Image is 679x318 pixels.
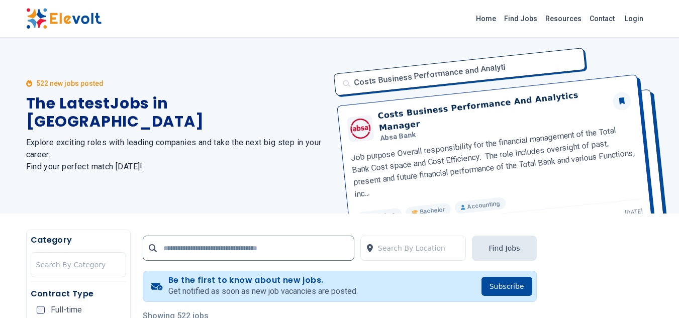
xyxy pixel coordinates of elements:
[26,8,102,29] img: Elevolt
[26,137,328,173] h2: Explore exciting roles with leading companies and take the next big step in your career. Find you...
[586,11,619,27] a: Contact
[541,11,586,27] a: Resources
[37,306,45,314] input: Full-time
[26,94,328,131] h1: The Latest Jobs in [GEOGRAPHIC_DATA]
[500,11,541,27] a: Find Jobs
[481,277,532,296] button: Subscribe
[36,78,104,88] p: 522 new jobs posted
[51,306,82,314] span: Full-time
[168,285,358,297] p: Get notified as soon as new job vacancies are posted.
[619,9,649,29] a: Login
[31,288,126,300] h5: Contract Type
[472,236,536,261] button: Find Jobs
[168,275,358,285] h4: Be the first to know about new jobs.
[472,11,500,27] a: Home
[31,234,126,246] h5: Category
